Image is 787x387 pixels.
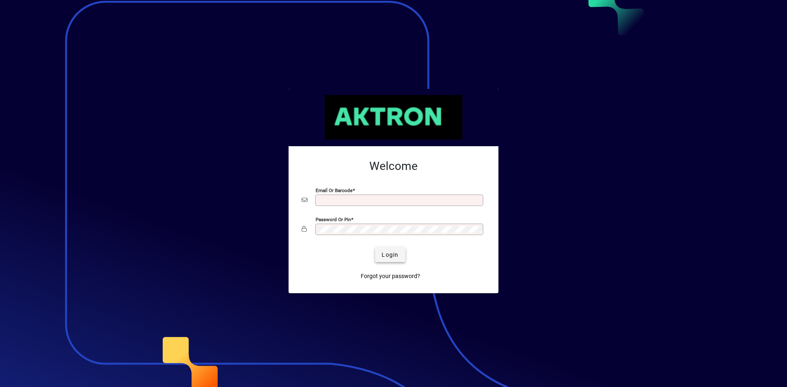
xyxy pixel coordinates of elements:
button: Login [375,247,405,262]
a: Forgot your password? [357,269,423,283]
span: Login [382,251,398,259]
mat-label: Password or Pin [316,217,351,222]
span: Forgot your password? [361,272,420,281]
h2: Welcome [302,159,485,173]
mat-label: Email or Barcode [316,188,353,193]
